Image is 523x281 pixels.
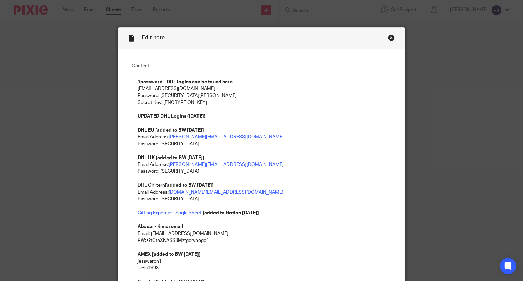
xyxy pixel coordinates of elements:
[169,190,283,195] a: [DOMAIN_NAME][EMAIL_ADDRESS][DOMAIN_NAME]
[142,35,165,40] span: Edit note
[165,183,214,188] strong: [added to BW [DATE]]
[138,99,386,106] p: Secret Key: [ENCRYPTION_KEY]
[138,252,201,257] strong: AMEX [added to BW [DATE]]
[138,161,386,196] p: Email Address: Password: [SECURITY_DATA] DHL Chiltern Email Address:
[169,135,284,139] a: [PERSON_NAME][EMAIL_ADDRESS][DOMAIN_NAME]
[138,80,233,84] strong: 1password - DHL logins can be found here
[138,230,386,237] p: Email: [EMAIL_ADDRESS][DOMAIN_NAME]
[138,196,386,202] p: Password: [SECURITY_DATA]
[138,211,202,215] a: Gifting Expense Google Sheet
[138,224,183,229] strong: Abacai - Kimai email
[138,114,205,119] strong: UPDATED DHL Logins ([DATE])
[138,265,386,271] p: Jess1993
[156,155,204,160] strong: [added to BW [DATE]]
[138,128,204,133] strong: DHL EU [added to BW [DATE]]
[169,162,284,167] a: [PERSON_NAME][EMAIL_ADDRESS][DOMAIN_NAME]
[138,258,386,265] p: jesswarch1
[138,92,386,99] p: Password: [SECURITY_DATA][PERSON_NAME]
[138,155,155,160] strong: DHL UK
[138,140,386,147] p: Password: [SECURITY_DATA]
[138,85,386,92] p: [EMAIL_ADDRESS][DOMAIN_NAME]
[203,211,259,215] strong: [added to Notion [DATE]]
[138,134,386,140] p: Email Address:
[132,63,392,69] label: Content
[388,34,395,41] div: Close this dialog window
[138,237,386,244] p: PW: GtCteXKASS3Mztgeryhege1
